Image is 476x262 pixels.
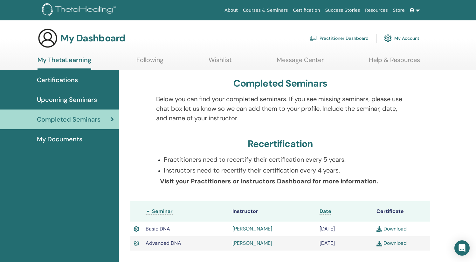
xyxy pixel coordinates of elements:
a: Success Stories [323,4,362,16]
p: Below you can find your completed seminars. If you see missing seminars, please use chat box let ... [156,94,404,123]
span: Completed Seminars [37,115,100,124]
a: Message Center [277,56,324,68]
th: Certificate [373,201,430,222]
a: Practitioner Dashboard [309,31,369,45]
img: chalkboard-teacher.svg [309,35,317,41]
a: My ThetaLearning [38,56,91,70]
span: Advanced DNA [146,240,181,246]
img: download.svg [376,226,382,232]
span: Basic DNA [146,225,170,232]
img: logo.png [42,3,118,18]
span: Date [320,208,331,215]
a: Store [390,4,407,16]
span: Certifications [37,75,78,85]
a: Download [376,240,407,246]
td: [DATE] [316,236,373,251]
a: Help & Resources [369,56,420,68]
a: Download [376,225,407,232]
a: Date [320,208,331,215]
div: Open Intercom Messenger [454,240,470,256]
a: My Account [384,31,419,45]
a: Certification [290,4,322,16]
a: [PERSON_NAME] [232,225,272,232]
td: [DATE] [316,222,373,236]
img: Active Certificate [134,239,139,247]
img: cog.svg [384,33,392,44]
img: download.svg [376,241,382,246]
a: Following [136,56,163,68]
img: Active Certificate [134,225,139,233]
img: generic-user-icon.jpg [38,28,58,48]
span: Upcoming Seminars [37,95,97,104]
a: Courses & Seminars [240,4,291,16]
p: Instructors need to recertify their certification every 4 years. [164,166,404,175]
th: Instructor [229,201,316,222]
span: My Documents [37,134,82,144]
p: Practitioners need to recertify their certification every 5 years. [164,155,404,164]
h3: Completed Seminars [233,78,327,89]
a: [PERSON_NAME] [232,240,272,246]
a: Wishlist [209,56,232,68]
h3: Recertification [248,138,313,150]
a: About [222,4,240,16]
a: Resources [362,4,390,16]
h3: My Dashboard [60,32,125,44]
b: Visit your Practitioners or Instructors Dashboard for more information. [160,177,378,185]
